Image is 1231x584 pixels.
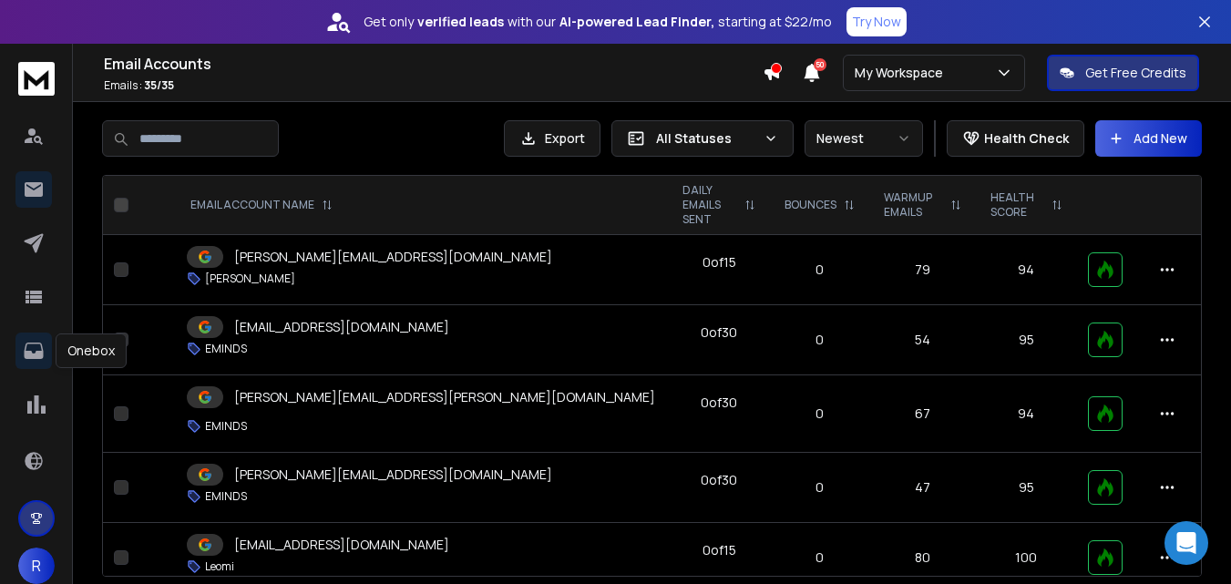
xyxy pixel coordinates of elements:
[234,318,449,336] p: [EMAIL_ADDRESS][DOMAIN_NAME]
[781,478,858,497] p: 0
[869,305,976,375] td: 54
[234,388,655,406] p: [PERSON_NAME][EMAIL_ADDRESS][PERSON_NAME][DOMAIN_NAME]
[781,331,858,349] p: 0
[781,548,858,567] p: 0
[976,305,1077,375] td: 95
[990,190,1044,220] p: HEALTH SCORE
[234,248,552,266] p: [PERSON_NAME][EMAIL_ADDRESS][DOMAIN_NAME]
[984,129,1069,148] p: Health Check
[1095,120,1202,157] button: Add New
[559,13,714,31] strong: AI-powered Lead Finder,
[703,541,736,559] div: 0 of 15
[205,559,234,574] p: Leomi
[190,198,333,212] div: EMAIL ACCOUNT NAME
[205,272,295,286] p: [PERSON_NAME]
[976,453,1077,523] td: 95
[18,548,55,584] button: R
[814,58,826,71] span: 50
[781,261,858,279] p: 0
[682,183,737,227] p: DAILY EMAILS SENT
[701,394,737,412] div: 0 of 30
[947,120,1084,157] button: Health Check
[504,120,600,157] button: Export
[785,198,836,212] p: BOUNCES
[104,78,763,93] p: Emails :
[417,13,504,31] strong: verified leads
[701,471,737,489] div: 0 of 30
[869,453,976,523] td: 47
[205,489,247,504] p: EMINDS
[869,375,976,453] td: 67
[205,342,247,356] p: EMINDS
[701,323,737,342] div: 0 of 30
[846,7,907,36] button: Try Now
[364,13,832,31] p: Get only with our starting at $22/mo
[1047,55,1199,91] button: Get Free Credits
[18,62,55,96] img: logo
[781,405,858,423] p: 0
[1085,64,1186,82] p: Get Free Credits
[104,53,763,75] h1: Email Accounts
[234,466,552,484] p: [PERSON_NAME][EMAIL_ADDRESS][DOMAIN_NAME]
[703,253,736,272] div: 0 of 15
[869,235,976,305] td: 79
[144,77,174,93] span: 35 / 35
[1164,521,1208,565] div: Open Intercom Messenger
[56,333,127,368] div: Onebox
[805,120,923,157] button: Newest
[656,129,756,148] p: All Statuses
[205,419,247,434] p: EMINDS
[976,235,1077,305] td: 94
[976,375,1077,453] td: 94
[855,64,950,82] p: My Workspace
[884,190,943,220] p: WARMUP EMAILS
[852,13,901,31] p: Try Now
[234,536,449,554] p: [EMAIL_ADDRESS][DOMAIN_NAME]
